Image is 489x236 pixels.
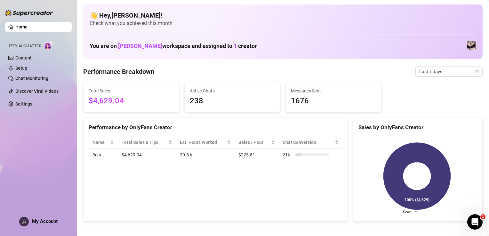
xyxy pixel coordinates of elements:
[118,43,162,49] span: [PERSON_NAME]
[475,70,479,74] span: calendar
[118,136,176,149] th: Total Sales & Tips
[32,218,58,224] span: My Account
[89,149,118,161] td: Scar…
[89,136,118,149] th: Name
[44,41,54,50] img: AI Chatter
[90,43,257,50] h1: You are on workspace and assigned to creator
[9,43,41,49] span: Izzy AI Chatter
[291,95,376,107] span: 1676
[403,210,413,214] text: Scar…
[235,149,279,161] td: $225.81
[176,149,235,161] td: 20.5 h
[180,139,226,146] div: Est. Hours Worked
[15,55,32,60] a: Content
[190,87,275,94] span: Active Chats
[190,95,275,107] span: 238
[15,101,32,106] a: Settings
[480,214,485,219] span: 1
[467,214,483,230] iframe: Intercom live chat
[15,66,27,71] a: Setup
[89,123,342,132] div: Performance by OnlyFans Creator
[15,24,28,29] a: Home
[291,87,376,94] span: Messages Sent
[467,41,476,50] img: Scar
[234,43,237,49] span: 1
[90,20,476,27] span: Check what you achieved this month
[89,87,174,94] span: Total Sales
[283,151,293,158] span: 21 %
[122,139,167,146] span: Total Sales & Tips
[90,11,476,20] h4: 👋 Hey, [PERSON_NAME] !
[419,67,479,76] span: Last 7 days
[22,219,27,224] span: user
[83,67,154,76] h4: Performance Breakdown
[238,139,270,146] span: Sales / Hour
[358,123,477,132] div: Sales by OnlyFans Creator
[15,89,59,94] a: Discover Viral Videos
[5,10,53,16] img: logo-BBDzfeDw.svg
[283,139,333,146] span: Chat Conversion
[15,76,48,81] a: Chat Monitoring
[279,136,342,149] th: Chat Conversion
[89,95,174,107] span: $4,629.04
[118,149,176,161] td: $4,629.04
[235,136,279,149] th: Sales / Hour
[92,139,109,146] span: Name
